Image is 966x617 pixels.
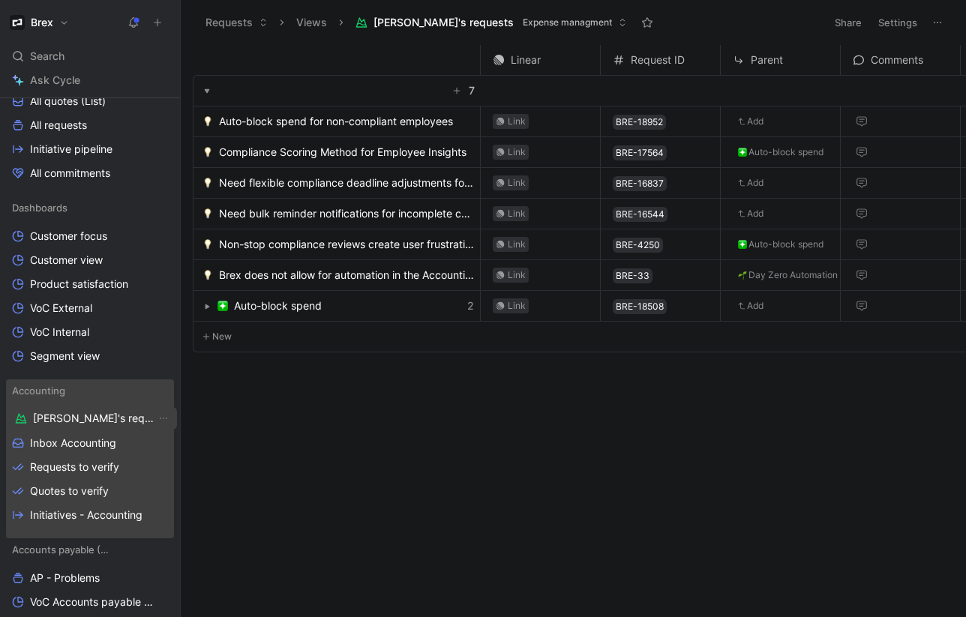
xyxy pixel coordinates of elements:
a: Quotes to verify [6,480,174,502]
a: 💡Brex does not allow for automation in the Accounting Workflow, meaning customers now need to man... [202,266,474,284]
span: Customer focus [30,229,107,244]
span: Compliance Scoring Method for Employee Insights [219,143,466,161]
a: Initiative pipeline [6,138,174,160]
span: Auto-block spend [234,297,322,315]
a: Product satisfaction [6,273,174,295]
button: View actions [156,411,171,426]
a: 💡Compliance Scoring Method for Employee Insights [202,143,474,161]
button: BRE-4250 [613,238,663,253]
button: Views [289,11,334,34]
a: 💡Need bulk reminder notifications for incomplete compliance documentation [202,205,474,223]
a: 💡Need flexible compliance deadline adjustments for end-of-month accounting [202,174,474,192]
a: All commitments [6,162,174,184]
img: 💡 [202,147,213,157]
img: 💡 [202,270,213,280]
img: 💡 [202,239,213,250]
button: 🌱Day Zero Automation for Data Prep [733,266,901,284]
a: AP - Problems [6,567,174,589]
div: Link [508,114,526,129]
div: Link [508,298,526,313]
button: ❇️Auto-block spend [733,235,829,253]
a: 💡Auto-block spend for non-compliant employees [202,112,474,130]
div: DashboardsCustomer focusCustomer viewProduct satisfactionVoC ExternalVoC InternalSegment view [6,196,174,367]
a: Initiatives - Accounting [6,504,174,526]
img: 🌱 [738,271,747,280]
a: All requests [6,114,174,136]
a: Inbox Accounting [6,432,174,454]
a: Customer focus [6,225,174,247]
a: VoC Accounting [6,408,174,430]
h1: Brex [31,16,53,29]
span: Request ID [631,51,685,69]
span: 2 [467,297,474,315]
button: BRE-18952 [613,115,666,130]
span: Day Zero Automation for Data Prep [748,269,895,281]
a: VoC Internal [6,321,174,343]
span: Need flexible compliance deadline adjustments for end-of-month accounting [219,174,474,192]
span: Need bulk reminder notifications for incomplete compliance documentation [219,205,474,223]
span: Auto-block spend [748,238,823,250]
a: ❇️Auto-block spend [217,297,464,315]
button: BRE-33 [613,268,652,283]
span: [PERSON_NAME]'s requests [373,15,514,30]
span: Expense managment [523,15,612,30]
span: Initiatives - Accounting [30,508,142,523]
span: Accounts payable (AP) [12,542,112,557]
span: Ask Cycle [30,71,80,89]
button: ❇️Auto-block spend [733,143,829,161]
a: 💡Non-stop compliance reviews create user frustration [202,235,474,253]
img: Brex [10,15,25,30]
div: Link [508,268,526,283]
span: AP - Problems [30,571,100,586]
span: Segment view [30,349,100,364]
div: Link [508,175,526,190]
div: Link [508,237,526,252]
button: BRE-16837 [613,176,667,191]
div: Accounting [6,379,174,402]
span: Brex does not allow for automation in the Accounting Workflow, meaning customers now need to manu... [219,266,474,284]
div: Search [6,45,174,67]
a: Ask Cycle [6,69,174,91]
img: ❇️ [738,148,747,157]
button: Add [733,205,769,223]
span: 7 [469,82,475,100]
img: ❇️ [738,240,747,249]
a: [PERSON_NAME]'s requestsView actions [9,407,177,430]
span: Accounting [12,383,65,398]
a: VoC Accounts payable (AP) [6,591,174,613]
button: New [196,328,237,346]
span: Comments [871,51,923,69]
a: Requests to verify [6,456,174,478]
span: Auto-block spend [748,146,823,158]
span: [PERSON_NAME]'s requests [33,411,156,426]
span: Inbox Accounting [30,436,116,451]
span: VoC Accounts payable (AP) [30,595,154,610]
div: Link [508,206,526,221]
img: 💡 [202,178,213,188]
div: Accounts payable (AP) [6,538,174,561]
span: Customer view [30,253,103,268]
button: BRE-18508 [613,299,667,314]
button: Add [733,112,769,130]
span: Auto-block spend for non-compliant employees [219,112,453,130]
a: VoC External [6,297,174,319]
a: Customer view [6,249,174,271]
span: Non-stop compliance reviews create user frustration [219,235,474,253]
button: BRE-16544 [613,207,667,222]
img: 💡 [202,116,213,127]
span: Product satisfaction [30,277,128,292]
span: VoC Internal [30,325,89,340]
img: 💡 [202,208,213,219]
button: Settings [871,12,924,33]
span: Linear [511,51,541,69]
span: All commitments [30,166,110,181]
span: Parent [751,51,783,69]
span: Search [30,47,64,65]
span: Quotes to verify [30,484,109,499]
button: Add [733,174,769,192]
img: ❇️ [217,301,228,311]
span: Dashboards [12,200,67,215]
span: Requests to verify [30,460,119,475]
button: Share [828,12,868,33]
button: Add [733,297,769,315]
